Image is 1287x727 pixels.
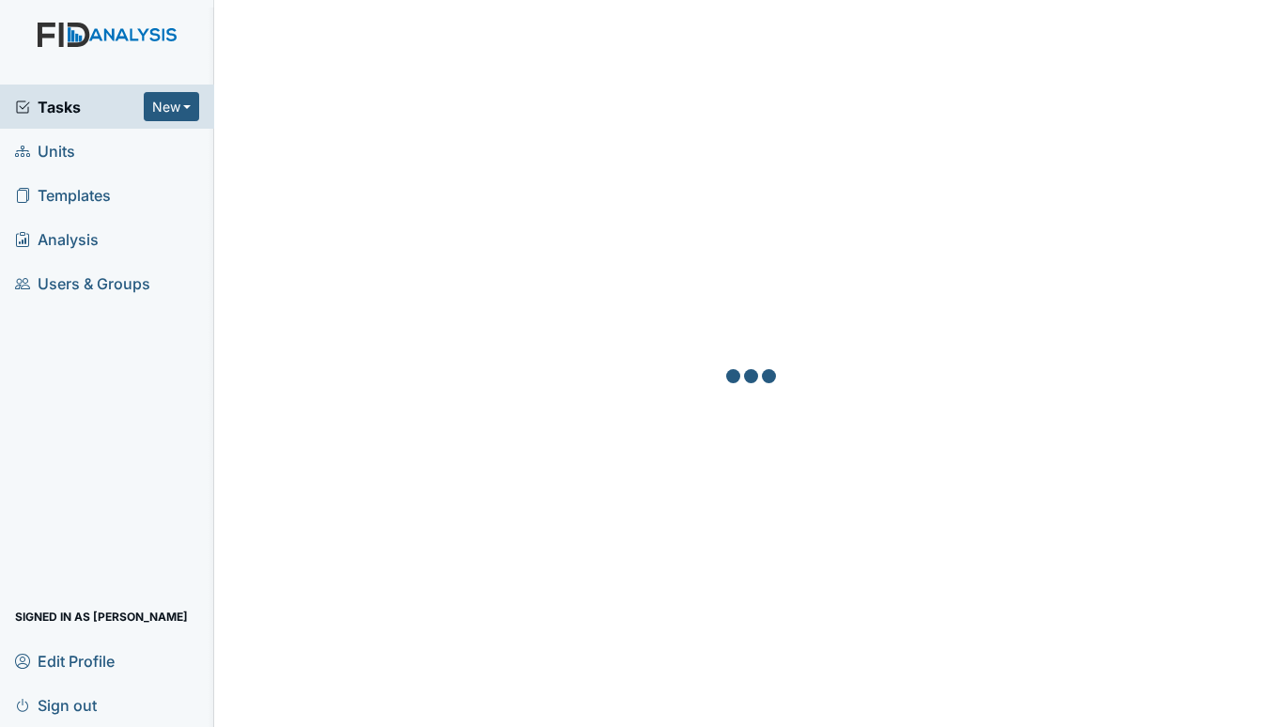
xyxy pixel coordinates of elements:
span: Edit Profile [15,646,115,675]
span: Sign out [15,690,97,719]
span: Templates [15,180,111,209]
span: Analysis [15,224,99,254]
span: Users & Groups [15,269,150,298]
button: New [144,92,200,121]
a: Tasks [15,96,144,118]
span: Units [15,136,75,165]
span: Signed in as [PERSON_NAME] [15,602,188,631]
